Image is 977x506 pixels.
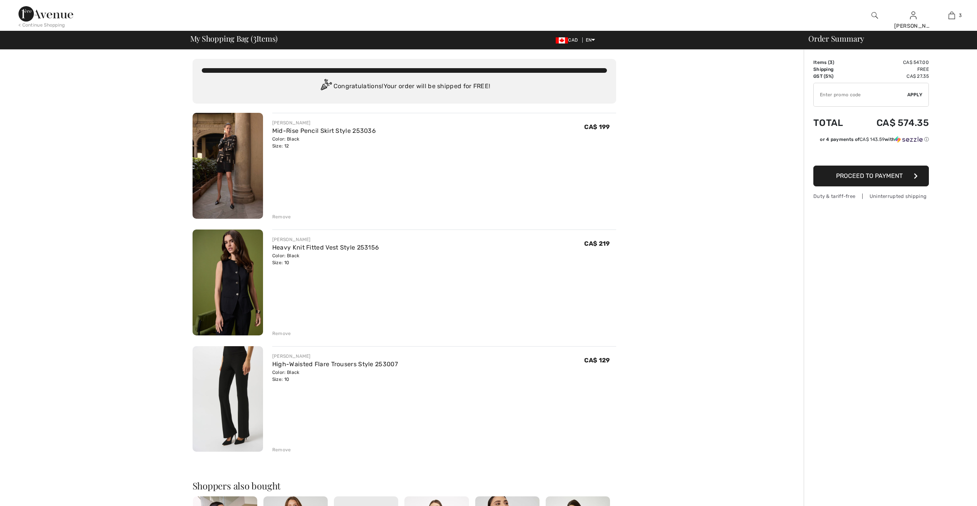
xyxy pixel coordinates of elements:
div: < Continue Shopping [18,22,65,28]
div: Remove [272,213,291,220]
td: Free [855,66,929,73]
img: Mid-Rise Pencil Skirt Style 253036 [193,113,263,219]
div: Remove [272,330,291,337]
a: 3 [933,11,970,20]
div: Duty & tariff-free | Uninterrupted shipping [813,193,929,200]
div: Order Summary [799,35,972,42]
img: High-Waisted Flare Trousers Style 253007 [193,346,263,452]
div: [PERSON_NAME] [272,353,398,360]
div: Color: Black Size: 10 [272,252,379,266]
span: CA$ 199 [584,123,610,131]
td: GST (5%) [813,73,855,80]
span: 3 [959,12,962,19]
div: Congratulations! Your order will be shipped for FREE! [202,79,607,94]
div: Color: Black Size: 10 [272,369,398,383]
img: Canadian Dollar [556,37,568,44]
span: CA$ 143.59 [860,137,885,142]
iframe: Find more information here [833,286,977,506]
img: Sezzle [895,136,923,143]
span: Apply [907,91,923,98]
img: My Info [910,11,917,20]
a: Sign In [910,12,917,19]
h2: Shoppers also bought [193,481,616,490]
div: [PERSON_NAME] [894,22,932,30]
td: Shipping [813,66,855,73]
span: CAD [556,37,581,43]
span: EN [586,37,595,43]
td: CA$ 547.00 [855,59,929,66]
img: My Bag [949,11,955,20]
div: Color: Black Size: 12 [272,136,376,149]
span: CA$ 129 [584,357,610,364]
a: Mid-Rise Pencil Skirt Style 253036 [272,127,376,134]
td: Items ( ) [813,59,855,66]
span: 3 [253,33,256,43]
td: Total [813,110,855,136]
img: Congratulation2.svg [318,79,333,94]
td: CA$ 574.35 [855,110,929,136]
td: CA$ 27.35 [855,73,929,80]
span: My Shopping Bag ( Items) [190,35,278,42]
img: 1ère Avenue [18,6,73,22]
div: [PERSON_NAME] [272,119,376,126]
img: Heavy Knit Fitted Vest Style 253156 [193,230,263,335]
img: search the website [871,11,878,20]
a: Heavy Knit Fitted Vest Style 253156 [272,244,379,251]
div: or 4 payments of with [820,136,929,143]
div: or 4 payments ofCA$ 143.59withSezzle Click to learn more about Sezzle [813,136,929,146]
a: High-Waisted Flare Trousers Style 253007 [272,360,398,368]
iframe: PayPal-paypal [813,146,929,163]
div: [PERSON_NAME] [272,236,379,243]
span: Proceed to Payment [836,172,903,179]
span: 3 [830,60,833,65]
span: CA$ 219 [584,240,610,247]
button: Proceed to Payment [813,166,929,186]
input: Promo code [814,83,907,106]
div: Remove [272,446,291,453]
